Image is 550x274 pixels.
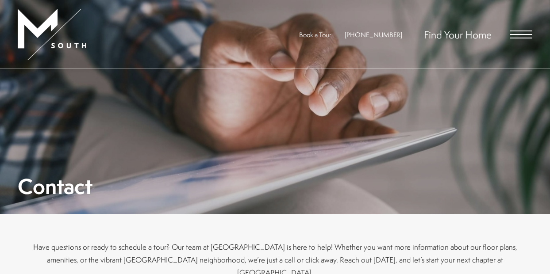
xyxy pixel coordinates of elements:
[424,27,492,42] a: Find Your Home
[18,9,86,60] img: MSouth
[18,176,92,196] h1: Contact
[299,30,331,39] a: Book a Tour
[345,30,402,39] a: Call Us at 813-570-8014
[345,30,402,39] span: [PHONE_NUMBER]
[510,30,532,38] button: Open Menu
